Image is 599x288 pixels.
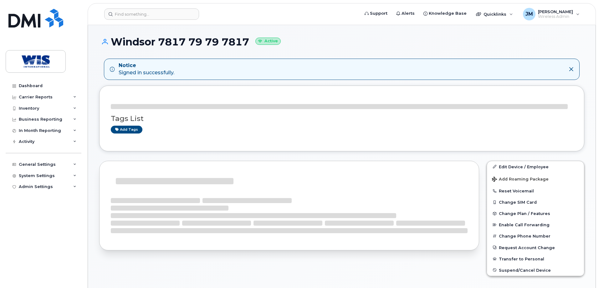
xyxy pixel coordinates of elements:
strong: Notice [119,62,174,69]
button: Transfer to Personal [487,253,584,264]
a: Add tags [111,126,142,134]
button: Reset Voicemail [487,185,584,196]
h3: Tags List [111,115,573,123]
h1: Windsor 7817 79 79 7817 [99,36,584,47]
a: Edit Device / Employee [487,161,584,172]
button: Enable Call Forwarding [487,219,584,230]
button: Change Phone Number [487,230,584,242]
small: Active [255,38,281,45]
span: Enable Call Forwarding [499,223,550,227]
span: Add Roaming Package [492,177,549,183]
button: Suspend/Cancel Device [487,264,584,276]
button: Add Roaming Package [487,172,584,185]
div: Signed in successfully. [119,62,174,76]
button: Change SIM Card [487,196,584,208]
button: Change Plan / Features [487,208,584,219]
span: Suspend/Cancel Device [499,268,551,272]
span: Change Plan / Features [499,211,550,216]
button: Request Account Change [487,242,584,253]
